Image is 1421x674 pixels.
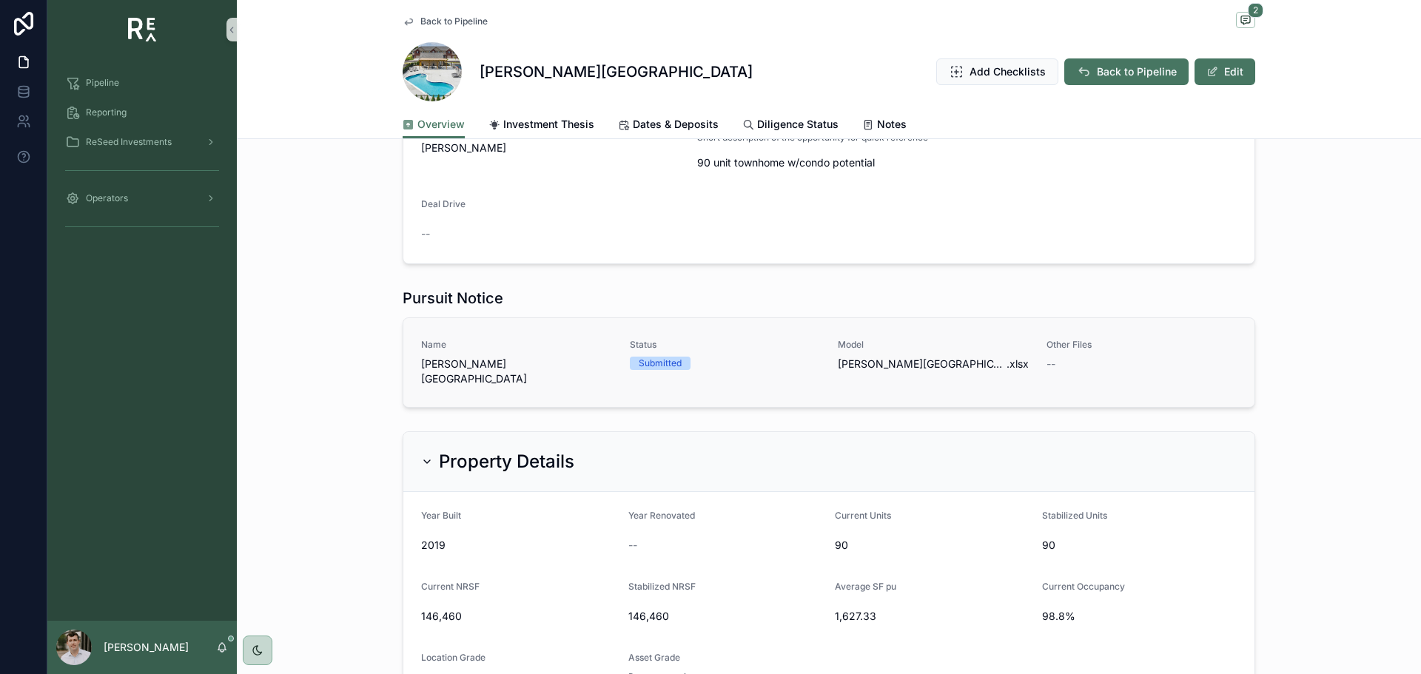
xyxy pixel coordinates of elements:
span: Back to Pipeline [420,16,488,27]
button: Edit [1195,58,1255,85]
span: 2 [1248,3,1263,18]
span: Stabilized NRSF [628,581,696,592]
div: Submitted [639,357,682,370]
span: Other Files [1047,339,1237,351]
span: 90 unit townhome w/condo potential [697,155,1237,170]
span: Overview [417,117,465,132]
span: .xlsx [1007,357,1029,371]
a: Dates & Deposits [618,111,719,141]
span: [PERSON_NAME] [421,141,506,155]
button: Back to Pipeline [1064,58,1189,85]
span: -- [1047,357,1055,371]
a: Diligence Status [742,111,839,141]
a: Back to Pipeline [403,16,488,27]
span: Location Grade [421,652,486,663]
h1: Pursuit Notice [403,288,503,309]
span: Dates & Deposits [633,117,719,132]
a: Reporting [56,99,228,126]
a: Name[PERSON_NAME][GEOGRAPHIC_DATA]StatusSubmittedModel[PERSON_NAME][GEOGRAPHIC_DATA]-Townhomes-Mo... [403,318,1254,407]
span: -- [628,538,637,553]
a: Overview [403,111,465,139]
span: Year Renovated [628,510,695,521]
span: Status [630,339,821,351]
span: Average SF pu [835,581,896,592]
a: ReSeed Investments [56,129,228,155]
button: Add Checklists [936,58,1058,85]
p: [PERSON_NAME] [104,640,189,655]
a: Notes [862,111,907,141]
span: Diligence Status [757,117,839,132]
h2: Property Details [439,450,574,474]
div: scrollable content [47,59,237,257]
img: App logo [128,18,157,41]
a: Pipeline [56,70,228,96]
span: Pipeline [86,77,119,89]
span: 90 [1042,538,1237,553]
span: Reporting [86,107,127,118]
span: 98.8% [1042,609,1237,624]
a: Investment Thesis [488,111,594,141]
span: [PERSON_NAME][GEOGRAPHIC_DATA] [421,357,612,386]
span: 2019 [421,538,617,553]
span: Model [838,339,1029,351]
span: Asset Grade [628,652,680,663]
span: Name [421,339,612,351]
span: Current Units [835,510,891,521]
span: Current NRSF [421,581,480,592]
span: ReSeed Investments [86,136,172,148]
span: Notes [877,117,907,132]
span: Operators [86,192,128,204]
span: 90 [835,538,1030,553]
span: Current Occupancy [1042,581,1125,592]
span: Add Checklists [970,64,1046,79]
span: Investment Thesis [503,117,594,132]
span: [PERSON_NAME][GEOGRAPHIC_DATA]-Townhomes-Model [838,357,1007,371]
span: Stabilized Units [1042,510,1107,521]
span: Back to Pipeline [1097,64,1177,79]
h1: [PERSON_NAME][GEOGRAPHIC_DATA] [480,61,753,82]
span: Deal Drive [421,198,466,209]
span: 1,627.33 [835,609,1030,624]
span: 146,460 [628,609,824,624]
span: Year Built [421,510,461,521]
a: Operators [56,185,228,212]
button: 2 [1236,12,1255,30]
span: -- [421,226,430,241]
span: 146,460 [421,609,617,624]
